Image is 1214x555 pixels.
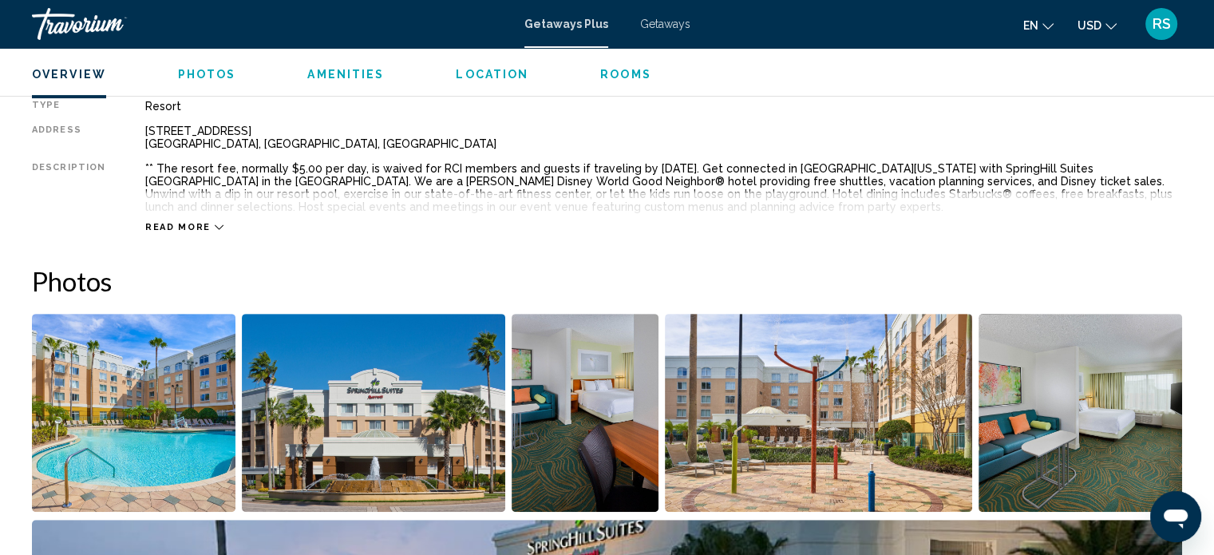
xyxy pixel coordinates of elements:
[32,265,1182,297] h2: Photos
[242,313,505,513] button: Open full-screen image slider
[32,100,105,113] div: Type
[979,313,1182,513] button: Open full-screen image slider
[32,8,508,40] a: Travorium
[640,18,690,30] a: Getaways
[665,313,972,513] button: Open full-screen image slider
[456,67,528,81] button: Location
[1153,16,1171,32] span: RS
[145,221,223,233] button: Read more
[145,162,1182,213] div: ** The resort fee, normally $5.00 per day, is waived for RCI members and guests if traveling by [...
[1023,14,1054,37] button: Change language
[32,313,235,513] button: Open full-screen image slider
[600,68,651,81] span: Rooms
[32,162,105,213] div: Description
[32,67,106,81] button: Overview
[32,68,106,81] span: Overview
[307,68,384,81] span: Amenities
[178,67,236,81] button: Photos
[1078,14,1117,37] button: Change currency
[1150,491,1201,542] iframe: Button to launch messaging window
[145,125,1182,150] div: [STREET_ADDRESS] [GEOGRAPHIC_DATA], [GEOGRAPHIC_DATA], [GEOGRAPHIC_DATA]
[145,100,1182,113] div: Resort
[32,125,105,150] div: Address
[600,67,651,81] button: Rooms
[178,68,236,81] span: Photos
[1141,7,1182,41] button: User Menu
[145,222,211,232] span: Read more
[1023,19,1038,32] span: en
[456,68,528,81] span: Location
[1078,19,1101,32] span: USD
[512,313,659,513] button: Open full-screen image slider
[524,18,608,30] a: Getaways Plus
[307,67,384,81] button: Amenities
